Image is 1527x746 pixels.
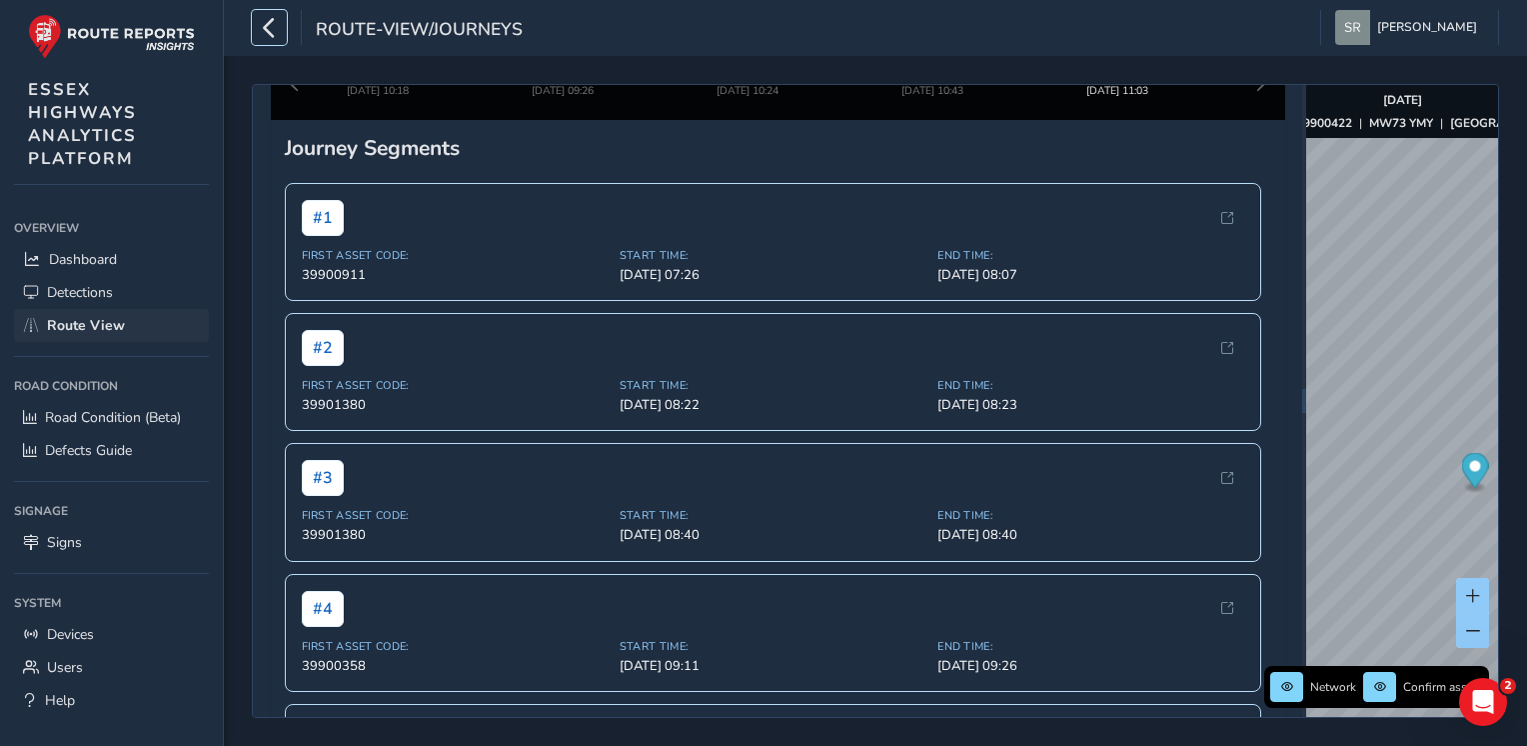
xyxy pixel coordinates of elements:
span: [DATE] 08:40 [937,526,1243,544]
div: System [14,588,209,618]
iframe: Intercom live chat [1459,678,1507,726]
span: Signs [47,533,82,552]
span: # 4 [302,591,344,627]
span: End Time: [937,508,1243,523]
span: Detections [47,283,113,302]
a: Help [14,684,209,717]
span: Help [45,691,75,710]
span: # 2 [302,330,344,366]
a: Dashboard [14,243,209,276]
div: Road Condition [14,371,209,401]
div: Journey Segments [285,134,1271,162]
span: ESSEX HIGHWAYS ANALYTICS PLATFORM [28,78,137,170]
span: Dashboard [49,250,117,269]
a: Detections [14,276,209,309]
img: diamond-layout [1335,10,1370,45]
span: # 1 [302,200,344,236]
span: 2 [1500,678,1516,694]
span: [DATE] 08:07 [937,266,1243,284]
span: Start Time: [620,378,925,393]
span: [DATE] 09:26 [937,657,1243,675]
span: Users [47,658,83,677]
a: Signs [14,526,209,559]
a: Users [14,651,209,684]
span: [DATE] 07:26 [620,266,925,284]
span: Start Time: [620,248,925,263]
a: Route View [14,309,209,342]
span: 39901380 [302,396,608,414]
strong: MW73 YMY [1369,115,1433,131]
span: First Asset Code: [302,508,608,523]
span: Start Time: [620,508,925,523]
span: 39900911 [302,266,608,284]
div: Overview [14,213,209,243]
div: Map marker [1462,453,1489,494]
span: 39900358 [302,657,608,675]
span: Road Condition (Beta) [45,408,181,427]
span: [DATE] 08:40 [620,526,925,544]
div: Signage [14,496,209,526]
span: 39901380 [302,526,608,544]
span: Devices [47,625,94,644]
a: Defects Guide [14,434,209,467]
span: [PERSON_NAME] [1377,10,1477,45]
span: Start Time: [620,639,925,654]
span: End Time: [937,639,1243,654]
span: Route View [47,316,125,335]
div: [DATE] 10:24 [717,83,838,98]
span: End Time: [937,378,1243,393]
span: Confirm assets [1403,679,1483,695]
div: [DATE] 10:18 [347,83,469,98]
span: route-view/journeys [316,17,523,45]
a: Road Condition (Beta) [14,401,209,434]
span: [DATE] 09:11 [620,657,925,675]
strong: [DATE] [1383,92,1422,108]
span: Network [1310,679,1356,695]
span: End Time: [937,248,1243,263]
a: Devices [14,618,209,651]
span: First Asset Code: [302,248,608,263]
img: rr logo [28,14,195,59]
span: [DATE] 08:23 [937,396,1243,414]
span: # 3 [302,460,344,496]
button: [PERSON_NAME] [1335,10,1484,45]
span: First Asset Code: [302,639,608,654]
span: Defects Guide [45,441,132,460]
span: First Asset Code: [302,378,608,393]
span: [DATE] 08:22 [620,396,925,414]
div: [DATE] 10:43 [901,83,1023,98]
div: [DATE] 09:26 [532,83,654,98]
div: [DATE] 11:03 [1086,83,1208,98]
